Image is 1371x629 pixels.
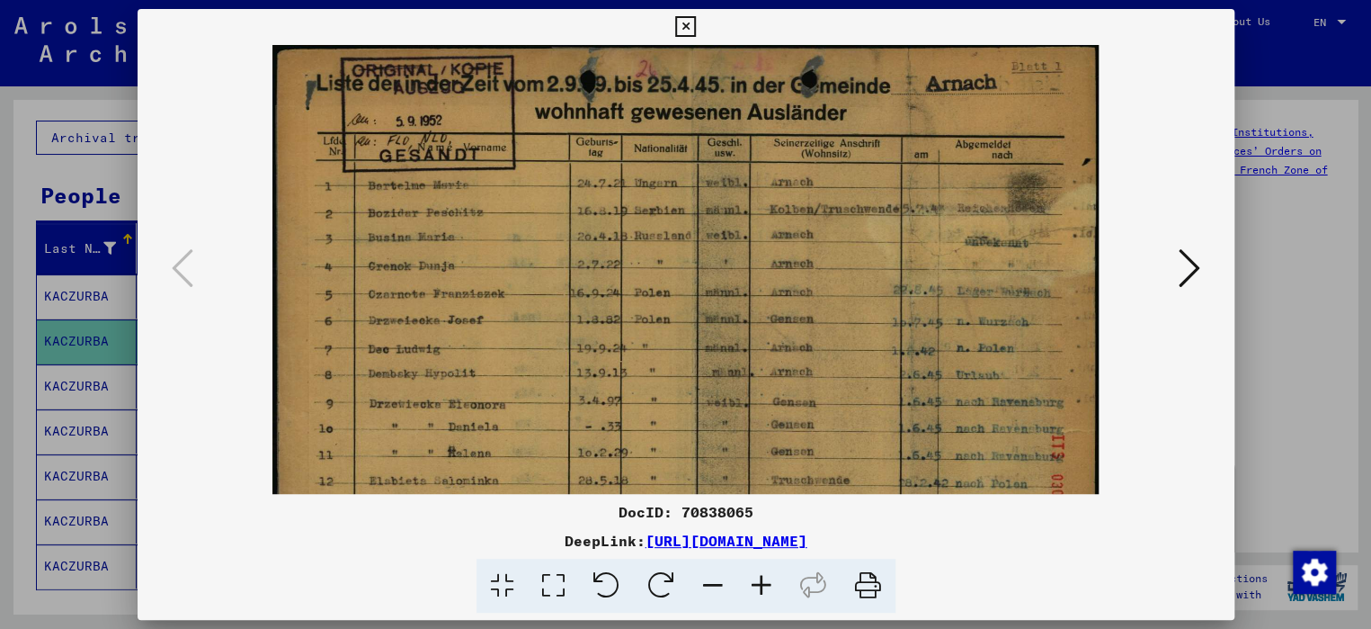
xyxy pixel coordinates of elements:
div: Change consent [1292,550,1335,593]
div: DocID: 70838065 [138,501,1234,523]
a: [URL][DOMAIN_NAME] [645,532,807,550]
img: 001.jpg [272,45,1099,629]
img: Change consent [1293,551,1336,594]
div: DeepLink: [138,530,1234,552]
